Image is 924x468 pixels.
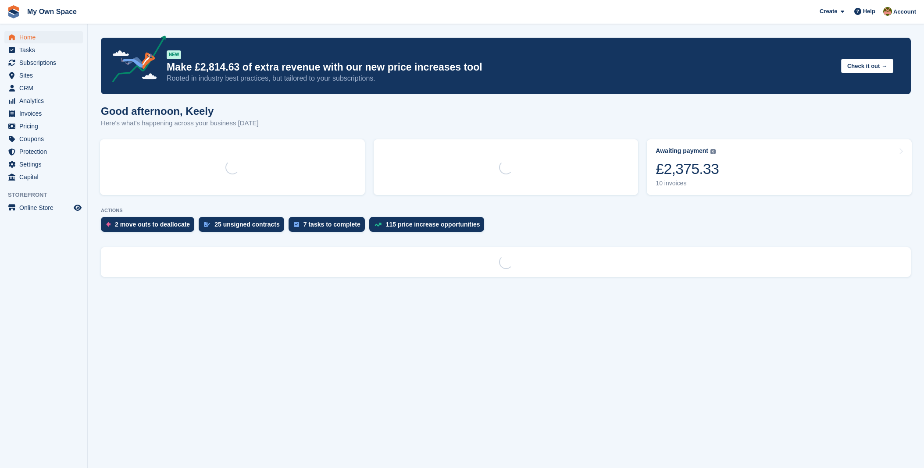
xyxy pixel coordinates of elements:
p: Rooted in industry best practices, but tailored to your subscriptions. [167,74,834,83]
a: Awaiting payment £2,375.33 10 invoices [647,139,912,195]
img: price-adjustments-announcement-icon-8257ccfd72463d97f412b2fc003d46551f7dbcb40ab6d574587a9cd5c0d94... [105,35,166,85]
img: icon-info-grey-7440780725fd019a000dd9b08b2336e03edf1995a4989e88bcd33f0948082b44.svg [710,149,716,154]
span: Account [893,7,916,16]
a: menu [4,120,83,132]
span: Home [19,31,72,43]
p: Make £2,814.63 of extra revenue with our new price increases tool [167,61,834,74]
div: 25 unsigned contracts [214,221,280,228]
span: Settings [19,158,72,170]
a: menu [4,44,83,56]
p: Here's what's happening across your business [DATE] [101,118,259,128]
span: Subscriptions [19,57,72,69]
div: £2,375.33 [656,160,719,178]
img: Keely Collin [883,7,892,16]
span: Storefront [8,191,87,199]
a: menu [4,57,83,69]
img: move_outs_to_deallocate_icon-f764333ba52eb49d3ac5e1228854f67142a1ed5810a6f6cc68b1a99e826820c5.svg [106,222,111,227]
a: menu [4,158,83,170]
button: Check it out → [841,59,893,73]
span: Help [863,7,875,16]
span: Analytics [19,95,72,107]
a: 2 move outs to deallocate [101,217,199,236]
a: menu [4,145,83,158]
span: Coupons [19,133,72,145]
h1: Good afternoon, Keely [101,105,259,117]
a: menu [4,31,83,43]
a: 25 unsigned contracts [199,217,289,236]
a: 7 tasks to complete [289,217,369,236]
div: 2 move outs to deallocate [115,221,190,228]
a: menu [4,107,83,120]
span: Tasks [19,44,72,56]
a: 115 price increase opportunities [369,217,489,236]
a: menu [4,95,83,107]
a: My Own Space [24,4,80,19]
span: Create [820,7,837,16]
a: menu [4,133,83,145]
div: Awaiting payment [656,147,708,155]
a: menu [4,82,83,94]
a: menu [4,171,83,183]
img: contract_signature_icon-13c848040528278c33f63329250d36e43548de30e8caae1d1a13099fd9432cc5.svg [204,222,210,227]
span: Capital [19,171,72,183]
span: Sites [19,69,72,82]
div: 10 invoices [656,180,719,187]
a: menu [4,202,83,214]
span: Invoices [19,107,72,120]
span: CRM [19,82,72,94]
img: stora-icon-8386f47178a22dfd0bd8f6a31ec36ba5ce8667c1dd55bd0f319d3a0aa187defe.svg [7,5,20,18]
span: Protection [19,145,72,158]
p: ACTIONS [101,208,911,213]
img: price_increase_opportunities-93ffe204e8149a01c8c9dc8f82e8f89637d9d84a8eef4429ea346261dce0b2c0.svg [375,223,382,227]
div: NEW [167,50,181,59]
div: 7 tasks to complete [303,221,360,228]
img: task-75834270c22a3079a89374b754ae025e5fb1db73e45f91037f5363f120a921f8.svg [294,222,299,227]
div: 115 price increase opportunities [386,221,480,228]
a: Preview store [72,202,83,213]
span: Online Store [19,202,72,214]
a: menu [4,69,83,82]
span: Pricing [19,120,72,132]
